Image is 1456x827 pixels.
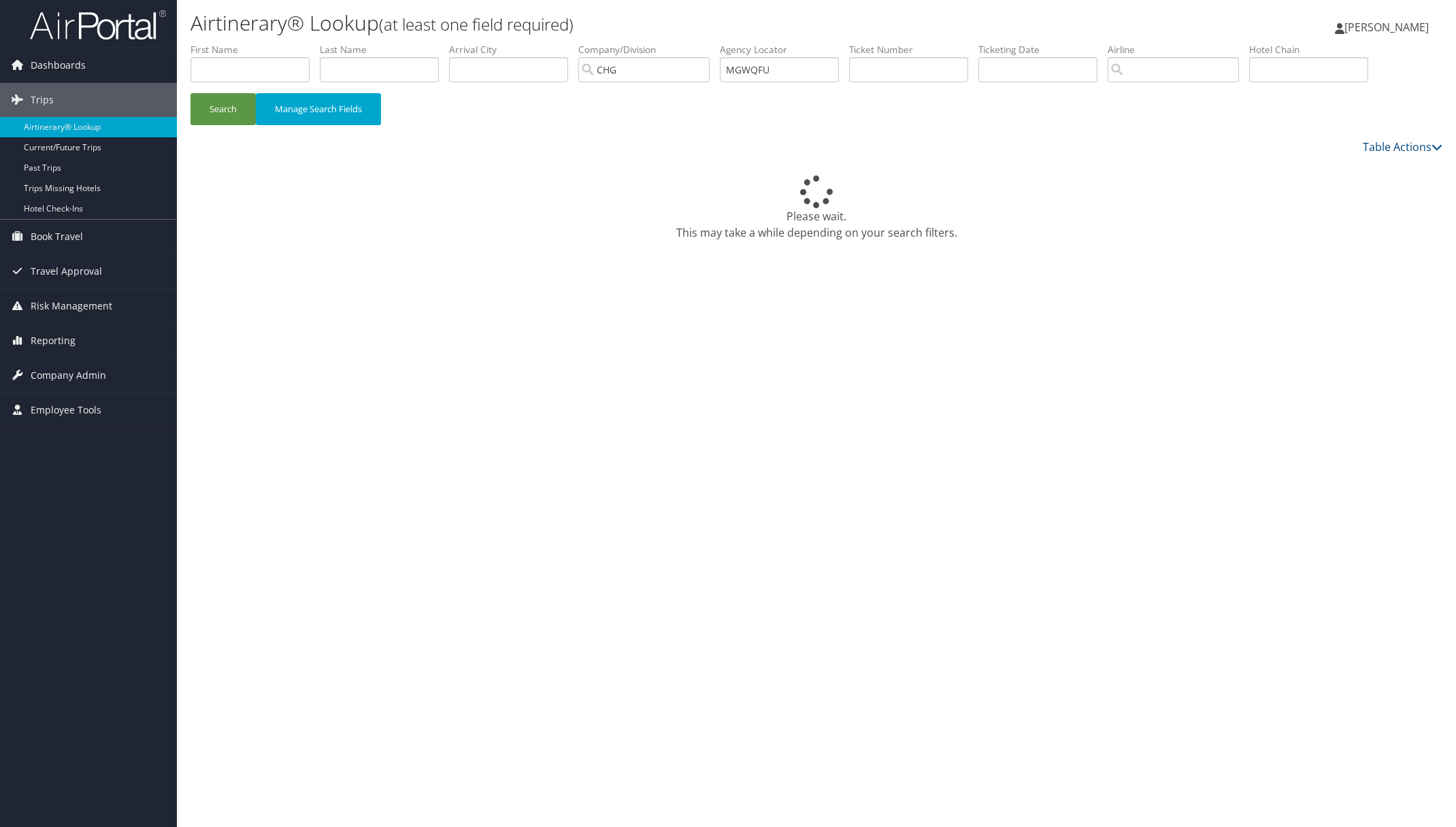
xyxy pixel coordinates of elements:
[720,43,849,56] label: Agency Locator
[256,93,381,125] button: Manage Search Fields
[449,43,578,56] label: Arrival City
[1108,43,1249,56] label: Airline
[578,43,720,56] label: Company/Division
[31,324,76,358] span: Reporting
[379,13,574,35] small: (at least one field required)
[191,43,320,56] label: First Name
[31,48,86,82] span: Dashboards
[31,358,106,392] span: Company Admin
[1363,139,1442,154] a: Table Actions
[1249,43,1378,56] label: Hotel Chain
[1344,20,1429,35] span: [PERSON_NAME]
[191,9,1025,37] h1: Airtinerary® Lookup
[1335,7,1442,48] a: [PERSON_NAME]
[31,393,101,427] span: Employee Tools
[191,175,1442,241] div: Please wait. This may take a while depending on your search filters.
[320,43,449,56] label: Last Name
[978,43,1108,56] label: Ticketing Date
[849,43,978,56] label: Ticket Number
[31,83,54,117] span: Trips
[30,9,166,41] img: airportal-logo.png
[31,289,112,323] span: Risk Management
[31,220,83,254] span: Book Travel
[191,93,256,125] button: Search
[31,254,102,288] span: Travel Approval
